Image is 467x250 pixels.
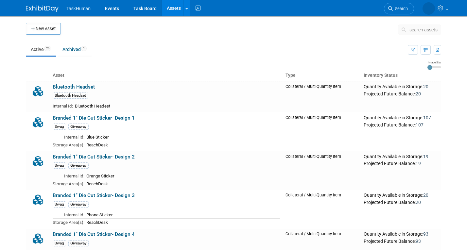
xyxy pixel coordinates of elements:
[393,6,408,11] span: Search
[53,84,95,90] a: Bluetooth Headset
[283,190,361,229] td: Collateral / Multi-Quantity Item
[53,211,84,219] td: Internal Id:
[84,211,280,219] td: Phone Sticker
[423,2,435,15] img: Jill Lamb
[26,23,61,35] button: New Asset
[53,162,66,169] div: Swag
[283,151,361,190] td: Collateral / Multi-Quantity Item
[28,154,47,168] img: Collateral-Icon-2.png
[364,154,439,160] div: Quantity Available in Storage:
[58,43,92,56] a: Archived1
[283,112,361,151] td: Collateral / Multi-Quantity Item
[53,124,66,130] div: Swag
[423,231,428,237] span: 93
[84,172,280,180] td: Orange Sticker
[283,81,361,112] td: Collateral / Multi-Quantity Item
[364,237,439,244] div: Projected Future Balance:
[53,154,135,160] a: Branded 1" Die Cut Sticker- Design 2
[53,142,84,147] span: Storage Area(s):
[53,231,135,237] a: Branded 1" Die Cut Sticker- Design 4
[66,6,91,11] span: TaskHuman
[53,102,73,110] td: Internal Id:
[53,92,88,99] div: Bluetooth Headset
[364,115,439,121] div: Quantity Available in Storage:
[53,172,84,180] td: Internal Id:
[26,6,59,12] img: ExhibitDay
[364,90,439,97] div: Projected Future Balance:
[364,159,439,167] div: Projected Future Balance:
[423,84,428,89] span: 20
[84,133,280,141] td: Blue Sticker
[53,181,84,186] span: Storage Area(s):
[68,201,89,208] div: Giveaway
[84,180,280,187] td: ReachDesk
[68,162,89,169] div: Giveaway
[409,27,438,32] span: search assets
[427,60,441,64] div: Image Size
[28,115,47,129] img: Collateral-Icon-2.png
[416,200,421,205] span: 20
[50,70,283,81] th: Asset
[26,43,56,56] a: Active26
[384,3,414,14] a: Search
[28,192,47,207] img: Collateral-Icon-2.png
[364,192,439,198] div: Quantity Available in Storage:
[68,124,89,130] div: Giveaway
[423,192,428,198] span: 20
[364,121,439,128] div: Projected Future Balance:
[53,192,135,198] a: Branded 1" Die Cut Sticker- Design 3
[53,133,84,141] td: Internal Id:
[53,115,135,121] a: Branded 1" Die Cut Sticker- Design 1
[53,220,84,225] span: Storage Area(s):
[44,46,51,51] span: 26
[68,240,89,246] div: Giveaway
[364,198,439,206] div: Projected Future Balance:
[81,46,87,51] span: 1
[423,154,428,159] span: 19
[84,141,280,149] td: ReachDesk
[73,102,280,110] td: Bluetooth Headest
[364,84,439,90] div: Quantity Available in Storage:
[398,25,441,35] button: search assets
[416,161,421,166] span: 19
[416,91,421,96] span: 20
[416,239,421,244] span: 93
[53,240,66,246] div: Swag
[416,122,424,127] span: 107
[53,201,66,208] div: Swag
[84,219,280,226] td: ReachDesk
[364,231,439,237] div: Quantity Available in Storage:
[28,231,47,246] img: Collateral-Icon-2.png
[283,70,361,81] th: Type
[28,84,47,98] img: Collateral-Icon-2.png
[423,115,431,120] span: 107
